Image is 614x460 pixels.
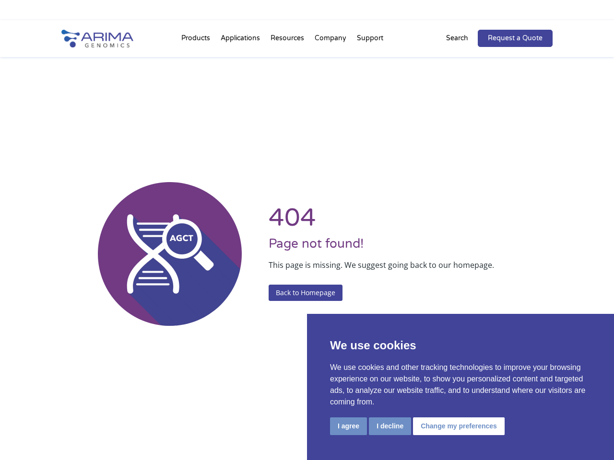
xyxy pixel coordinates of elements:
[478,30,553,47] a: Request a Quote
[369,417,411,435] button: I decline
[330,362,591,408] p: We use cookies and other tracking technologies to improve your browsing experience on our website...
[446,32,468,45] p: Search
[61,30,133,47] img: Arima-Genomics-logo
[269,259,553,271] p: This page is missing. We suggest going back to our homepage.
[269,207,553,236] h1: 404
[330,337,591,354] p: We use cookies
[330,417,367,435] button: I agree
[269,236,553,259] h3: Page not found!
[98,182,242,326] img: 404 Error
[413,417,505,435] button: Change my preferences
[269,285,342,301] a: Back to Homepage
